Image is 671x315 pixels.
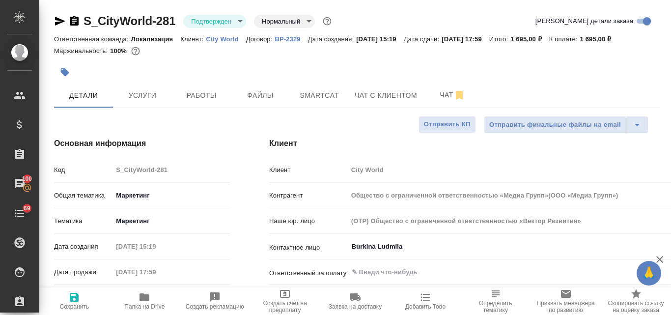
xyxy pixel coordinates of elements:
[112,213,230,229] div: Маркетинг
[510,35,549,43] p: 1 695,00 ₽
[2,201,37,226] a: 69
[390,287,460,315] button: Добавить Todo
[18,203,36,213] span: 69
[180,287,250,315] button: Создать рекламацию
[54,61,76,83] button: Добавить тэг
[404,35,442,43] p: Дата сдачи:
[460,287,531,315] button: Определить тематику
[54,15,66,27] button: Скопировать ссылку для ЯМессенджера
[112,163,230,177] input: Пустое поле
[269,191,348,200] p: Контрагент
[188,17,234,26] button: Подтвержден
[131,35,181,43] p: Локализация
[405,303,446,310] span: Добавить Todo
[119,89,166,102] span: Услуги
[269,165,348,175] p: Клиент
[16,174,38,184] span: 100
[355,89,417,102] span: Чат с клиентом
[54,267,112,277] p: Дата продажи
[489,119,621,131] span: Отправить финальные файлы на email
[68,15,80,27] button: Скопировать ссылку
[110,47,129,55] p: 100%
[124,303,165,310] span: Папка на Drive
[112,239,198,254] input: Пустое поле
[269,216,348,226] p: Наше юр. лицо
[246,35,275,43] p: Договор:
[206,34,246,43] a: City World
[54,216,112,226] p: Тематика
[254,15,315,28] div: Подтвержден
[269,268,348,278] p: Ответственный за оплату
[259,17,303,26] button: Нормальный
[54,191,112,200] p: Общая тематика
[84,14,175,28] a: S_CityWorld-281
[60,89,107,102] span: Детали
[531,287,601,315] button: Призвать менеджера по развитию
[129,45,142,57] button: 0.00 RUB;
[607,300,665,314] span: Скопировать ссылку на оценку заказа
[549,35,580,43] p: К оплате:
[39,287,110,315] button: Сохранить
[269,138,660,149] h4: Клиент
[329,303,382,310] span: Заявка на доставку
[536,300,595,314] span: Призвать менеджера по развитию
[601,287,671,315] button: Скопировать ссылку на оценку заказа
[641,263,657,284] span: 🙏
[183,15,246,28] div: Подтвержден
[489,35,510,43] p: Итого:
[54,35,131,43] p: Ответственная команда:
[112,265,198,279] input: Пустое поле
[178,89,225,102] span: Работы
[453,89,465,101] svg: Отписаться
[186,303,244,310] span: Создать рекламацию
[424,119,471,130] span: Отправить КП
[320,287,391,315] button: Заявка на доставку
[356,35,404,43] p: [DATE] 15:19
[466,300,525,314] span: Определить тематику
[580,35,619,43] p: 1 695,00 ₽
[308,35,356,43] p: Дата создания:
[321,15,334,28] button: Доп статусы указывают на важность/срочность заказа
[54,138,230,149] h4: Основная информация
[54,47,110,55] p: Маржинальность:
[269,243,348,253] p: Контактное лицо
[535,16,633,26] span: [PERSON_NAME] детали заказа
[110,287,180,315] button: Папка на Drive
[180,35,206,43] p: Клиент:
[2,172,37,196] a: 100
[484,116,648,134] div: split button
[419,116,476,133] button: Отправить КП
[54,165,112,175] p: Код
[112,187,230,204] div: Маркетинг
[256,300,314,314] span: Создать счет на предоплату
[206,35,246,43] p: City World
[637,261,661,286] button: 🙏
[442,35,489,43] p: [DATE] 17:59
[237,89,284,102] span: Файлы
[60,303,89,310] span: Сохранить
[429,89,476,101] span: Чат
[484,116,626,134] button: Отправить финальные файлы на email
[296,89,343,102] span: Smartcat
[275,35,308,43] p: ВР-2329
[250,287,320,315] button: Создать счет на предоплату
[275,34,308,43] a: ВР-2329
[54,242,112,252] p: Дата создания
